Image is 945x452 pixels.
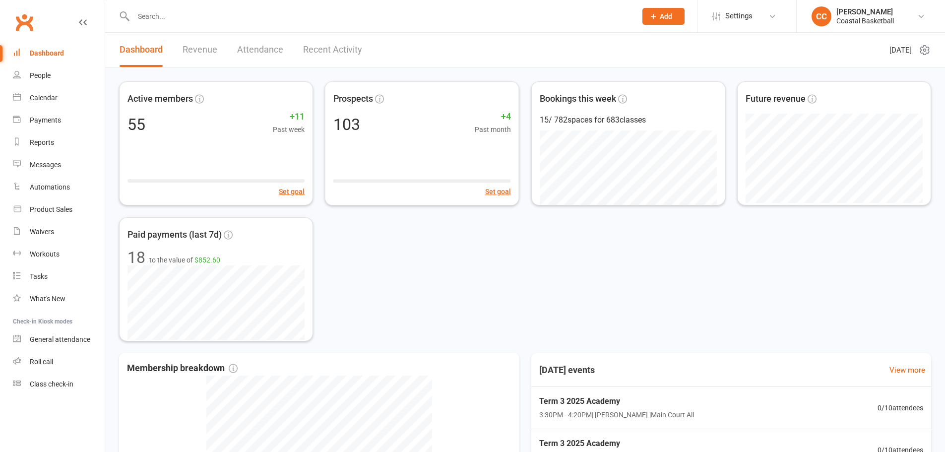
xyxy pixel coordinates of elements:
[539,114,717,127] div: 15 / 782 spaces for 683 classes
[273,124,305,135] span: Past week
[149,255,220,265] span: to the value of
[13,154,105,176] a: Messages
[836,7,894,16] div: [PERSON_NAME]
[725,5,753,27] span: Settings
[13,243,105,265] a: Workouts
[531,361,603,379] h3: [DATE] events
[30,272,48,280] div: Tasks
[13,373,105,395] a: Class kiosk mode
[13,65,105,87] a: People
[303,33,362,67] a: Recent Activity
[30,250,60,258] div: Workouts
[889,364,925,376] a: View more
[13,87,105,109] a: Calendar
[127,228,222,242] span: Paid payments (last 7d)
[30,295,65,303] div: What's New
[30,228,54,236] div: Waivers
[642,8,685,25] button: Add
[30,138,54,146] div: Reports
[746,92,806,106] span: Future revenue
[889,44,912,56] span: [DATE]
[13,198,105,221] a: Product Sales
[127,250,145,265] div: 18
[13,131,105,154] a: Reports
[812,6,831,26] div: CC
[127,117,145,132] div: 55
[13,176,105,198] a: Automations
[30,94,58,102] div: Calendar
[660,12,672,20] span: Add
[30,358,53,366] div: Roll call
[30,380,73,388] div: Class check-in
[30,116,61,124] div: Payments
[13,42,105,65] a: Dashboard
[836,16,894,25] div: Coastal Basketball
[130,9,630,23] input: Search...
[127,92,193,106] span: Active members
[13,288,105,310] a: What's New
[333,91,373,106] span: Prospects
[273,110,305,124] span: +11
[237,33,283,67] a: Attendance
[13,328,105,351] a: General attendance kiosk mode
[194,256,220,264] span: $852.60
[30,49,64,57] div: Dashboard
[120,33,163,67] a: Dashboard
[13,109,105,131] a: Payments
[30,335,90,343] div: General attendance
[539,395,694,408] span: Term 3 2025 Academy
[475,110,511,124] span: +4
[127,361,238,376] span: Membership breakdown
[12,10,37,35] a: Clubworx
[30,205,72,213] div: Product Sales
[13,221,105,243] a: Waivers
[539,437,694,450] span: Term 3 2025 Academy
[30,183,70,191] div: Automations
[475,124,511,135] span: Past month
[485,186,511,197] button: Set goal
[13,351,105,373] a: Roll call
[333,116,360,132] div: 103
[878,402,923,413] span: 0 / 10 attendees
[279,186,305,197] button: Set goal
[13,265,105,288] a: Tasks
[539,92,616,106] span: Bookings this week
[183,33,217,67] a: Revenue
[539,409,694,420] span: 3:30PM - 4:20PM | [PERSON_NAME] | Main Court All
[30,161,61,169] div: Messages
[30,71,51,79] div: People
